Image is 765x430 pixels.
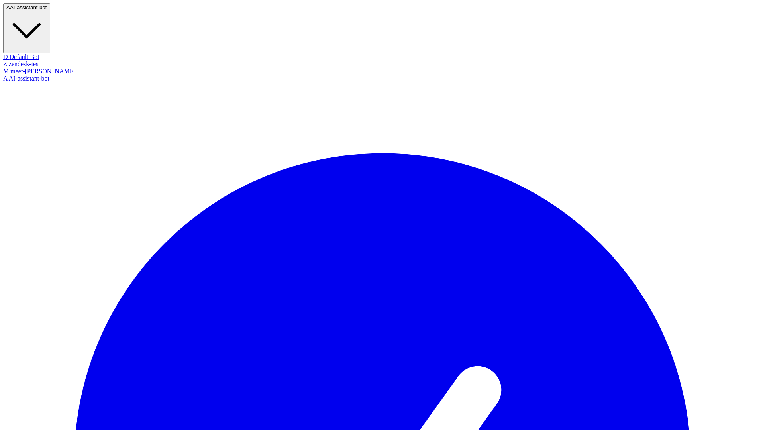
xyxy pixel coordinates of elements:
button: AAI-assistant-bot [3,3,50,53]
span: M [3,68,9,75]
div: meet-[PERSON_NAME] [3,68,762,75]
span: A [6,4,10,10]
span: Z [3,61,7,67]
div: Default Bot [3,53,762,61]
div: AI-assistant-bot [3,75,762,82]
span: AI-assistant-bot [10,4,47,10]
div: zendesk-tes [3,61,762,68]
span: D [3,53,8,60]
span: A [3,75,8,82]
